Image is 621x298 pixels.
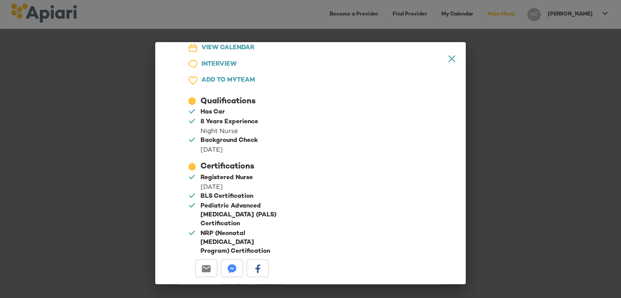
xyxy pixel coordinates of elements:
div: Night Nurse [200,126,258,135]
span: ADD TO MY TEAM [201,75,255,86]
div: Certifications [200,161,254,173]
div: 8 Years Experience [200,118,258,126]
div: Background Check [200,136,258,145]
div: NRP (Neonatal [MEDICAL_DATA] Program) Certification [200,229,280,256]
span: INTERVIEW [201,59,237,70]
span: VIEW CALENDAR [201,43,255,54]
div: BLS Certification [200,192,253,201]
img: messenger-white sharing button [228,264,236,273]
img: facebook-white sharing button [253,264,262,273]
div: [DATE] [200,145,258,154]
div: [DATE] [200,182,253,191]
button: INTERVIEW [180,56,282,73]
img: email-white sharing button [202,264,211,273]
div: Has Car [200,108,225,117]
div: Pediatric Advanced [MEDICAL_DATA] (PALS) Certification [200,202,280,228]
button: VIEW CALENDAR [180,40,282,56]
div: Registered Nurse [200,173,253,182]
button: ADD TO MYTEAM [180,72,282,89]
div: Qualifications [200,96,255,107]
